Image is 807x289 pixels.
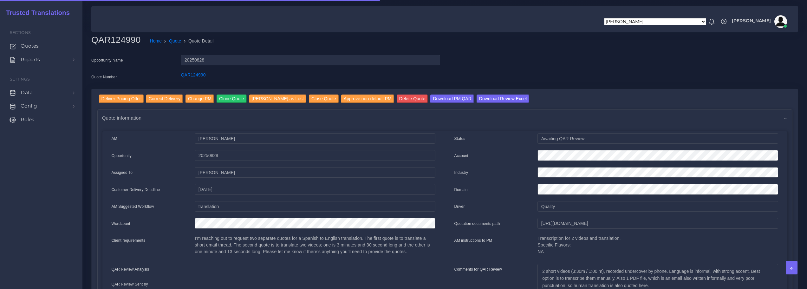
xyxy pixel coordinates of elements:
[112,281,148,287] label: QAR Review Sent by
[10,77,30,82] span: Settings
[21,102,37,109] span: Config
[112,221,130,227] label: Wordcount
[454,266,502,272] label: Comments for QAR Review
[195,167,435,178] input: pm
[112,153,132,159] label: Opportunity
[732,18,771,23] span: [PERSON_NAME]
[537,235,778,255] p: Transcription for 2 videos and translation. Specific Flavors: NA
[21,56,40,63] span: Reports
[102,114,142,122] span: Quote information
[21,43,39,49] span: Quotes
[454,153,468,159] label: Account
[454,204,465,209] label: Driver
[2,8,70,18] a: Trusted Translations
[169,38,181,44] a: Quote
[729,15,789,28] a: [PERSON_NAME]avatar
[397,95,428,103] input: Delete Quote
[146,95,183,103] input: Correct Delivery
[112,136,117,141] label: AM
[181,72,205,77] a: QAR124990
[454,187,468,193] label: Domain
[98,110,792,126] div: Quote information
[477,95,529,103] input: Download Review Excel
[454,221,500,227] label: Quotation documents path
[99,95,144,103] input: Deliver Pricing Offer
[112,238,146,243] label: Client requirements
[91,74,117,80] label: Quote Number
[91,57,123,63] label: Opportunity Name
[430,95,474,103] input: Download PM QAR
[150,38,162,44] a: Home
[341,95,394,103] input: Approve non-default PM
[5,86,78,99] a: Data
[5,113,78,126] a: Roles
[185,95,214,103] input: Change PM
[21,116,34,123] span: Roles
[10,30,31,35] span: Sections
[91,35,145,45] h2: QAR124990
[2,9,70,16] h2: Trusted Translations
[5,99,78,113] a: Config
[112,170,133,175] label: Assigned To
[112,187,160,193] label: Customer Delivery Deadline
[309,95,339,103] input: Close Quote
[249,95,306,103] input: [PERSON_NAME] as Lost
[454,170,468,175] label: Industry
[112,266,149,272] label: QAR Review Analysis
[454,136,465,141] label: Status
[454,238,492,243] label: AM instructions to PM
[774,15,787,28] img: avatar
[217,95,247,103] input: Clone Quote
[5,39,78,53] a: Quotes
[181,38,214,44] li: Quote Detail
[5,53,78,66] a: Reports
[195,235,435,255] p: I’m reaching out to request two separate quotes for a Spanish to English translation. The first q...
[112,204,154,209] label: AM Suggested Workflow
[21,89,33,96] span: Data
